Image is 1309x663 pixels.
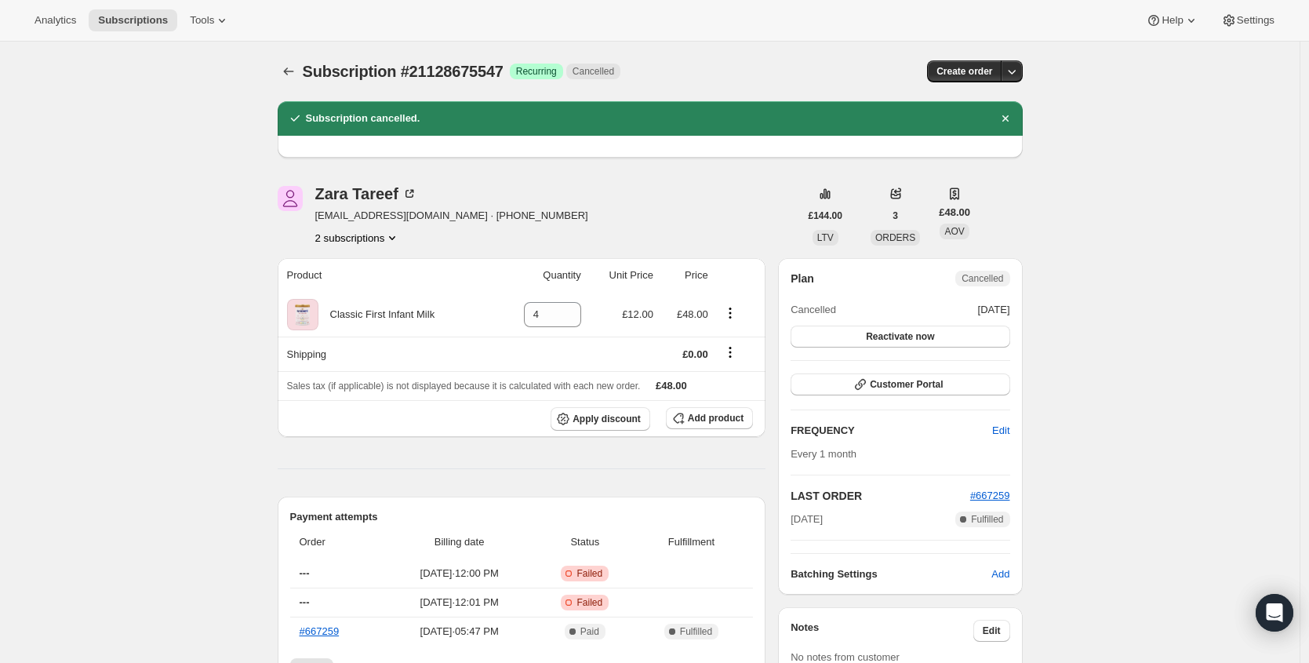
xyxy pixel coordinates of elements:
[387,534,530,550] span: Billing date
[287,381,641,392] span: Sales tax (if applicable) is not displayed because it is calculated with each new order.
[936,65,992,78] span: Create order
[278,258,496,293] th: Product
[962,272,1003,285] span: Cancelled
[315,208,588,224] span: [EMAIL_ADDRESS][DOMAIN_NAME] · [PHONE_NUMBER]
[791,302,836,318] span: Cancelled
[791,512,823,527] span: [DATE]
[318,307,435,322] div: Classic First Infant Milk
[98,14,168,27] span: Subscriptions
[315,230,401,246] button: Product actions
[791,651,900,663] span: No notes from customer
[658,258,713,293] th: Price
[970,490,1010,501] a: #667259
[688,412,744,424] span: Add product
[573,65,614,78] span: Cancelled
[791,271,814,286] h2: Plan
[25,9,85,31] button: Analytics
[278,60,300,82] button: Subscriptions
[1237,14,1274,27] span: Settings
[516,65,557,78] span: Recurring
[551,407,650,431] button: Apply discount
[970,488,1010,504] button: #667259
[1256,594,1293,632] div: Open Intercom Messenger
[540,534,630,550] span: Status
[680,625,712,638] span: Fulfilled
[991,566,1009,582] span: Add
[290,525,384,559] th: Order
[809,209,842,222] span: £144.00
[387,566,530,581] span: [DATE] · 12:00 PM
[870,378,943,391] span: Customer Portal
[300,567,310,579] span: ---
[983,625,1001,637] span: Edit
[866,330,934,343] span: Reactivate now
[306,111,420,126] h2: Subscription cancelled.
[791,373,1009,395] button: Customer Portal
[978,302,1010,318] span: [DATE]
[883,205,907,227] button: 3
[180,9,239,31] button: Tools
[300,596,310,608] span: ---
[1162,14,1183,27] span: Help
[315,186,417,202] div: Zara Tareef
[278,186,303,211] span: Zara Tareef
[190,14,214,27] span: Tools
[35,14,76,27] span: Analytics
[994,107,1016,129] button: Dismiss notification
[939,205,970,220] span: £48.00
[303,63,504,80] span: Subscription #21128675547
[1136,9,1208,31] button: Help
[387,595,530,610] span: [DATE] · 12:01 PM
[791,566,991,582] h6: Batching Settings
[387,624,530,639] span: [DATE] · 05:47 PM
[983,418,1019,443] button: Edit
[791,488,970,504] h2: LAST ORDER
[496,258,586,293] th: Quantity
[677,308,708,320] span: £48.00
[89,9,177,31] button: Subscriptions
[666,407,753,429] button: Add product
[287,299,318,330] img: product img
[791,620,973,642] h3: Notes
[927,60,1002,82] button: Create order
[799,205,852,227] button: £144.00
[718,304,743,322] button: Product actions
[982,562,1019,587] button: Add
[290,509,754,525] h2: Payment attempts
[791,448,856,460] span: Every 1 month
[971,513,1003,526] span: Fulfilled
[576,567,602,580] span: Failed
[656,380,687,392] span: £48.00
[791,423,992,439] h2: FREQUENCY
[973,620,1010,642] button: Edit
[817,232,834,243] span: LTV
[992,423,1009,439] span: Edit
[875,232,915,243] span: ORDERS
[944,226,964,237] span: AOV
[580,625,599,638] span: Paid
[639,534,744,550] span: Fulfillment
[1212,9,1284,31] button: Settings
[278,337,496,371] th: Shipping
[718,344,743,361] button: Shipping actions
[576,596,602,609] span: Failed
[622,308,653,320] span: £12.00
[682,348,708,360] span: £0.00
[586,258,658,293] th: Unit Price
[893,209,898,222] span: 3
[573,413,641,425] span: Apply discount
[791,326,1009,348] button: Reactivate now
[300,625,340,637] a: #667259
